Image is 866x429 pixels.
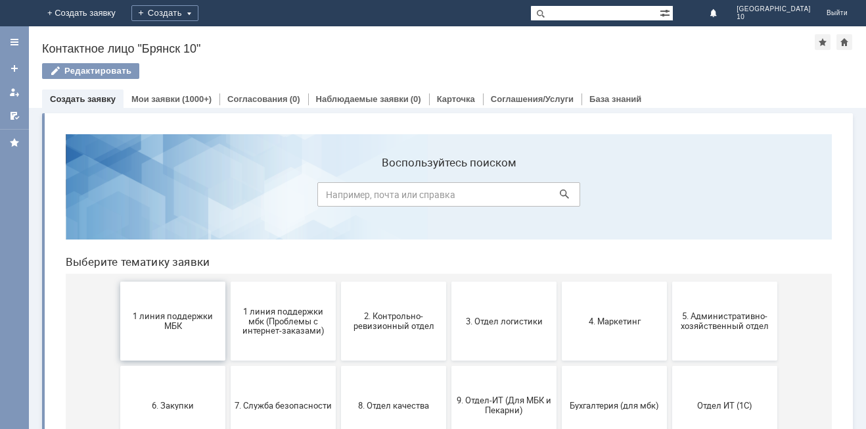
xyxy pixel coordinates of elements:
[286,326,391,405] button: Финансовый отдел
[316,94,409,104] a: Наблюдаемые заявки
[400,272,497,291] span: 9. Отдел-ИТ (Для МБК и Пекарни)
[131,94,180,104] a: Мои заявки
[4,105,25,126] a: Мои согласования
[65,158,170,237] button: 1 линия поддержки МБК
[836,34,852,50] div: Сделать домашней страницей
[511,276,608,286] span: Бухгалтерия (для мбк)
[621,276,718,286] span: Отдел ИТ (1С)
[589,94,641,104] a: База знаний
[227,94,288,104] a: Согласования
[69,276,166,286] span: 6. Закупки
[621,188,718,207] span: 5. Административно-хозяйственный отдел
[617,158,722,237] button: 5. Административно-хозяйственный отдел
[511,356,608,376] span: Это соглашение не активно!
[16,8,26,18] a: Перейти на домашнюю страницу
[396,242,501,321] button: 9. Отдел-ИТ (Для МБК и Пекарни)
[11,132,777,145] header: Выберите тематику заявки
[4,58,25,79] a: Создать заявку
[290,361,387,370] span: Финансовый отдел
[175,326,281,405] button: Отдел-ИТ (Офис)
[142,5,209,21] div: Создать
[507,158,612,237] button: 4. Маркетинг
[511,192,608,202] span: 4. Маркетинг
[4,82,25,103] a: Мои заявки
[737,13,811,21] span: 10
[50,94,116,104] a: Создать заявку
[400,361,497,370] span: Франчайзинг
[262,59,525,83] input: Например, почта или справка
[65,326,170,405] button: Отдел-ИТ (Битрикс24 и CRM)
[491,94,574,104] a: Соглашения/Услуги
[175,158,281,237] button: 1 линия поддержки мбк (Проблемы с интернет-заказами)
[69,188,166,207] span: 1 линия поддержки МБК
[396,158,501,237] button: 3. Отдел логистики
[290,94,300,104] div: (0)
[16,8,26,18] img: logo
[815,34,831,50] div: Добавить в избранное
[617,242,722,321] button: Отдел ИТ (1С)
[617,326,722,405] button: [PERSON_NAME]. Услуги ИТ для МБК (оформляет L1)
[175,242,281,321] button: 7. Служба безопасности
[65,242,170,321] button: 6. Закупки
[290,276,387,286] span: 8. Отдел качества
[737,5,811,13] span: [GEOGRAPHIC_DATA]
[69,356,166,376] span: Отдел-ИТ (Битрикс24 и CRM)
[42,42,815,55] div: Контактное лицо "Брянск 10"
[290,188,387,207] span: 2. Контрольно-ревизионный отдел
[262,32,525,45] label: Воспользуйтесь поиском
[507,242,612,321] button: Бухгалтерия (для мбк)
[286,242,391,321] button: 8. Отдел качества
[621,351,718,380] span: [PERSON_NAME]. Услуги ИТ для МБК (оформляет L1)
[437,94,475,104] a: Карточка
[411,94,421,104] div: (0)
[179,361,277,370] span: Отдел-ИТ (Офис)
[182,94,212,104] div: (1000+)
[179,182,277,212] span: 1 линия поддержки мбк (Проблемы с интернет-заказами)
[179,276,277,286] span: 7. Служба безопасности
[400,192,497,202] span: 3. Отдел логистики
[660,6,673,18] span: Расширенный поиск
[507,326,612,405] button: Это соглашение не активно!
[286,158,391,237] button: 2. Контрольно-ревизионный отдел
[396,326,501,405] button: Франчайзинг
